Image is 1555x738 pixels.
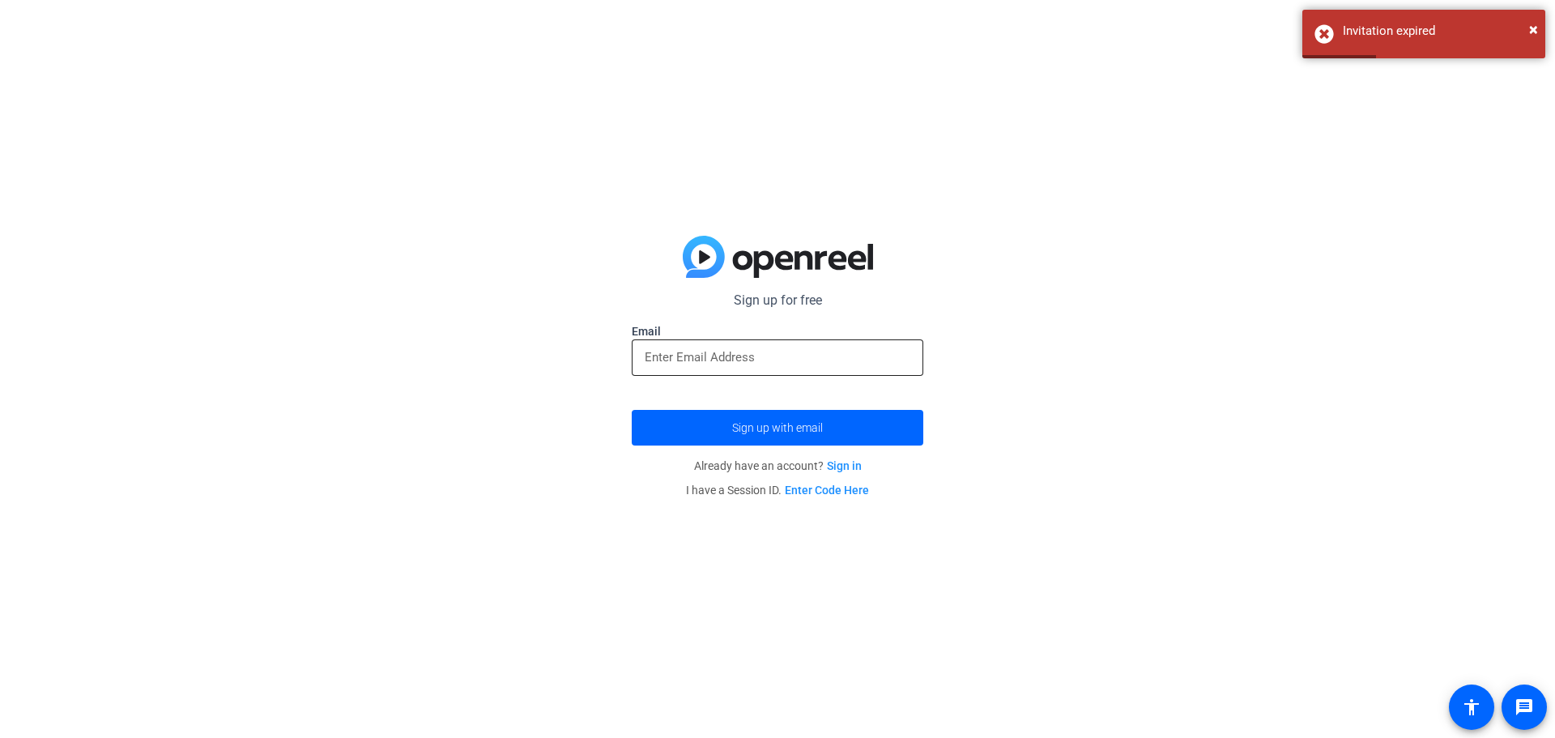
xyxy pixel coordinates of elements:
[632,323,923,339] label: Email
[1529,17,1538,41] button: Close
[827,459,862,472] a: Sign in
[1343,22,1533,41] div: Invitation expired
[1462,697,1481,717] mat-icon: accessibility
[632,410,923,446] button: Sign up with email
[785,484,869,497] a: Enter Code Here
[1515,697,1534,717] mat-icon: message
[683,236,873,278] img: blue-gradient.svg
[645,348,910,367] input: Enter Email Address
[1529,19,1538,39] span: ×
[632,291,923,310] p: Sign up for free
[686,484,869,497] span: I have a Session ID.
[694,459,862,472] span: Already have an account?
